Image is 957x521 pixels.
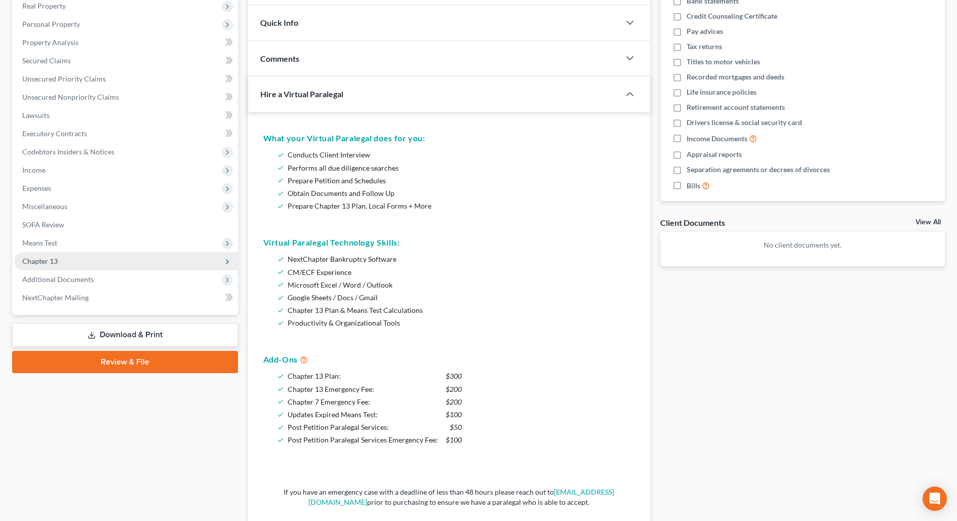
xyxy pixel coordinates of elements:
[288,423,389,431] span: Post Petition Paralegal Services:
[14,216,238,234] a: SOFA Review
[288,397,370,406] span: Chapter 7 Emergency Fee:
[22,111,50,119] span: Lawsuits
[14,33,238,52] a: Property Analysis
[288,435,438,444] span: Post Petition Paralegal Services Emergency Fee:
[288,385,374,393] span: Chapter 13 Emergency Fee:
[687,134,747,144] span: Income Documents
[22,257,58,265] span: Chapter 13
[22,202,67,211] span: Miscellaneous
[288,162,631,174] li: Performs all due diligence searches
[446,383,462,395] span: $200
[22,38,78,47] span: Property Analysis
[22,238,57,247] span: Means Test
[446,433,462,446] span: $100
[14,70,238,88] a: Unsecured Priority Claims
[923,487,947,511] div: Open Intercom Messenger
[288,291,631,304] li: Google Sheets / Docs / Gmail
[915,219,941,226] a: View All
[288,187,631,199] li: Obtain Documents and Follow Up
[22,2,66,10] span: Real Property
[687,165,830,175] span: Separation agreements or decrees of divorces
[288,410,378,419] span: Updates Expired Means Test:
[446,395,462,408] span: $200
[22,184,51,192] span: Expenses
[12,351,238,373] a: Review & File
[288,304,631,316] li: Chapter 13 Plan & Means Test Calculations
[446,408,462,421] span: $100
[288,253,631,265] li: NextChapter Bankruptcy Software
[687,149,742,159] span: Appraisal reports
[308,488,614,506] a: [EMAIL_ADDRESS][DOMAIN_NAME]
[288,266,631,278] li: CM/ECF Experience
[14,52,238,70] a: Secured Claims
[687,181,700,191] span: Bills
[288,278,631,291] li: Microsoft Excel / Word / Outlook
[263,353,635,366] h5: Add-Ons
[22,74,106,83] span: Unsecured Priority Claims
[260,18,298,27] span: Quick Info
[263,132,635,144] h5: What your Virtual Paralegal does for you:
[288,372,341,380] span: Chapter 13 Plan:
[687,102,785,112] span: Retirement account statements
[22,20,80,28] span: Personal Property
[22,275,94,284] span: Additional Documents
[14,106,238,125] a: Lawsuits
[260,89,343,99] span: Hire a Virtual Paralegal
[687,72,784,82] span: Recorded mortgages and deeds
[263,236,635,249] h5: Virtual Paralegal Technology Skills:
[687,26,723,36] span: Pay advices
[14,125,238,143] a: Executory Contracts
[260,54,299,63] span: Comments
[687,57,760,67] span: Titles to motor vehicles
[288,316,631,329] li: Productivity & Organizational Tools
[22,293,89,302] span: NextChapter Mailing
[450,421,462,433] span: $50
[668,240,937,250] p: No client documents yet.
[280,487,619,507] p: If you have an emergency case with a deadline of less than 48 hours please reach out to prior to ...
[22,56,71,65] span: Secured Claims
[14,289,238,307] a: NextChapter Mailing
[14,88,238,106] a: Unsecured Nonpriority Claims
[22,129,87,138] span: Executory Contracts
[288,199,631,212] li: Prepare Chapter 13 Plan, Local Forms + More
[687,87,756,97] span: Life insurance policies
[687,117,802,128] span: Drivers license & social security card
[22,93,119,101] span: Unsecured Nonpriority Claims
[22,166,46,174] span: Income
[446,370,462,382] span: $300
[22,220,64,229] span: SOFA Review
[288,148,631,161] li: Conducts Client Interview
[22,147,114,156] span: Codebtors Insiders & Notices
[660,217,725,228] div: Client Documents
[687,42,722,52] span: Tax returns
[12,323,238,347] a: Download & Print
[288,174,631,187] li: Prepare Petition and Schedules
[687,11,777,21] span: Credit Counseling Certificate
